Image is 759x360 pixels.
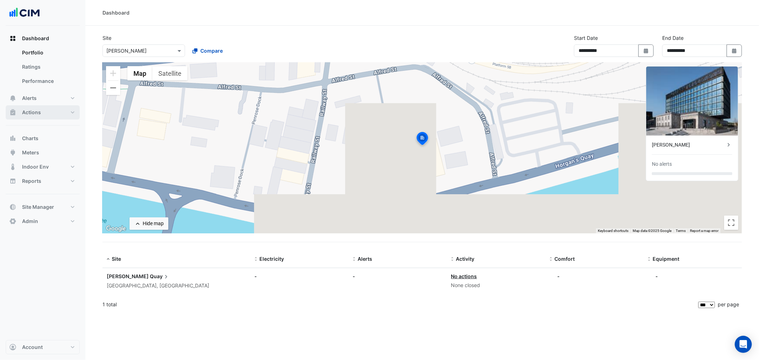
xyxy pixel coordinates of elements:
span: Comfort [554,256,575,262]
img: Horgan's Quay [646,67,738,136]
button: Show satellite imagery [152,66,188,80]
div: Dashboard [6,46,80,91]
div: 1 total [102,296,697,313]
span: Alerts [358,256,372,262]
app-icon: Admin [9,218,16,225]
span: Actions [22,109,41,116]
button: Account [6,340,80,354]
img: Company Logo [9,6,41,20]
div: - [254,272,344,280]
span: Equipment [653,256,680,262]
span: [PERSON_NAME] [107,273,149,279]
div: - [656,272,658,280]
span: Meters [22,149,39,156]
app-icon: Site Manager [9,203,16,211]
button: Show street map [127,66,152,80]
app-icon: Reports [9,178,16,185]
a: Report a map error [690,229,718,233]
span: Reports [22,178,41,185]
img: Google [104,224,128,233]
button: Site Manager [6,200,80,214]
span: Site Manager [22,203,54,211]
app-icon: Dashboard [9,35,16,42]
a: Portfolio [16,46,80,60]
div: None closed [451,281,541,290]
label: Start Date [574,34,598,42]
span: Account [22,344,43,351]
div: [PERSON_NAME] [652,141,725,149]
div: No alerts [652,160,672,168]
span: Admin [22,218,38,225]
label: Site [102,34,111,42]
a: Open this area in Google Maps (opens a new window) [104,224,128,233]
button: Charts [6,131,80,145]
span: Indoor Env [22,163,49,170]
a: No actions [451,273,477,279]
span: Map data ©2025 Google [633,229,671,233]
span: per page [718,301,739,307]
app-icon: Actions [9,109,16,116]
button: Toggle fullscreen view [724,216,738,230]
a: Performance [16,74,80,88]
a: Ratings [16,60,80,74]
span: Compare [200,47,223,54]
div: [GEOGRAPHIC_DATA], [GEOGRAPHIC_DATA] [107,282,246,290]
div: - [353,272,442,280]
fa-icon: Select Date [731,48,738,54]
fa-icon: Select Date [643,48,649,54]
span: Alerts [22,95,37,102]
button: Meters [6,145,80,160]
button: Reports [6,174,80,188]
span: Charts [22,135,38,142]
div: Dashboard [102,9,130,16]
img: site-pin-selected.svg [415,131,430,148]
button: Zoom in [106,66,120,80]
button: Indoor Env [6,160,80,174]
span: Electricity [259,256,284,262]
button: Compare [188,44,227,57]
app-icon: Meters [9,149,16,156]
span: Site [112,256,121,262]
app-icon: Charts [9,135,16,142]
button: Admin [6,214,80,228]
div: Open Intercom Messenger [735,336,752,353]
div: Hide map [143,220,164,227]
button: Dashboard [6,31,80,46]
app-icon: Alerts [9,95,16,102]
button: Zoom out [106,81,120,95]
button: Keyboard shortcuts [598,228,628,233]
button: Hide map [130,217,168,230]
label: End Date [662,34,684,42]
a: Terms (opens in new tab) [676,229,686,233]
span: Quay [150,272,170,280]
span: Activity [456,256,475,262]
span: Dashboard [22,35,49,42]
div: - [557,272,560,280]
app-icon: Indoor Env [9,163,16,170]
button: Alerts [6,91,80,105]
button: Actions [6,105,80,120]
